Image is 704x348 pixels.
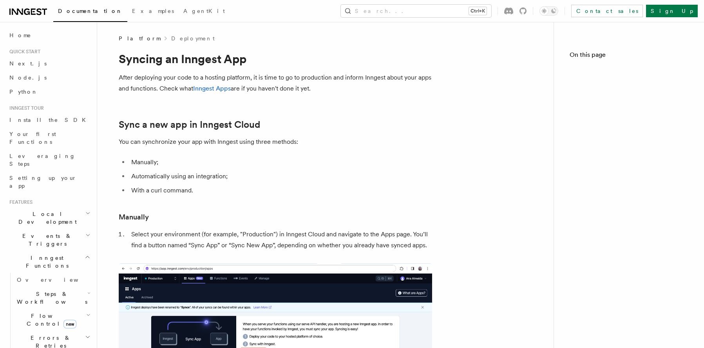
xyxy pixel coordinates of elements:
[14,287,92,309] button: Steps & Workflows
[171,34,215,42] a: Deployment
[6,210,85,226] span: Local Development
[570,50,688,63] h4: On this page
[9,131,56,145] span: Your first Functions
[6,251,92,273] button: Inngest Functions
[14,309,92,331] button: Flow Controlnew
[63,320,76,328] span: new
[119,119,260,130] a: Sync a new app in Inngest Cloud
[6,28,92,42] a: Home
[129,157,432,168] li: Manually;
[119,72,432,94] p: After deploying your code to a hosting platform, it is time to go to production and inform Innges...
[6,56,92,71] a: Next.js
[6,254,85,270] span: Inngest Functions
[469,7,487,15] kbd: Ctrl+K
[129,185,432,196] li: With a curl command.
[6,232,85,248] span: Events & Triggers
[9,153,76,167] span: Leveraging Steps
[571,5,643,17] a: Contact sales
[193,85,231,92] a: Inngest Apps
[17,277,98,283] span: Overview
[341,5,491,17] button: Search...Ctrl+K
[129,229,432,251] li: Select your environment (for example, "Production") in Inngest Cloud and navigate to the Apps pag...
[6,127,92,149] a: Your first Functions
[6,113,92,127] a: Install the SDK
[119,136,432,147] p: You can synchronize your app with Inngest using three methods:
[6,171,92,193] a: Setting up your app
[6,49,40,55] span: Quick start
[6,207,92,229] button: Local Development
[6,149,92,171] a: Leveraging Steps
[58,8,123,14] span: Documentation
[6,85,92,99] a: Python
[14,312,86,328] span: Flow Control
[119,212,149,223] a: Manually
[6,71,92,85] a: Node.js
[6,229,92,251] button: Events & Triggers
[9,89,38,95] span: Python
[127,2,179,21] a: Examples
[53,2,127,22] a: Documentation
[119,34,160,42] span: Platform
[646,5,698,17] a: Sign Up
[129,171,432,182] li: Automatically using an integration;
[9,31,31,39] span: Home
[179,2,230,21] a: AgentKit
[9,117,90,123] span: Install the SDK
[183,8,225,14] span: AgentKit
[6,105,44,111] span: Inngest tour
[6,199,33,205] span: Features
[119,52,432,66] h1: Syncing an Inngest App
[132,8,174,14] span: Examples
[9,74,47,81] span: Node.js
[539,6,558,16] button: Toggle dark mode
[14,290,87,306] span: Steps & Workflows
[14,273,92,287] a: Overview
[9,175,77,189] span: Setting up your app
[9,60,47,67] span: Next.js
